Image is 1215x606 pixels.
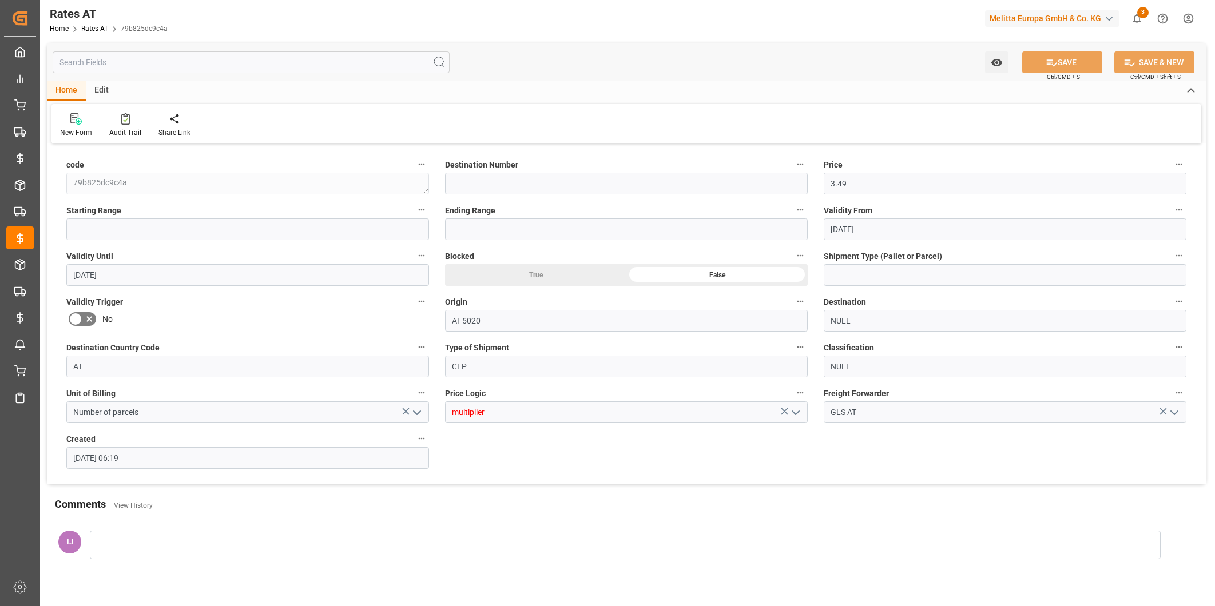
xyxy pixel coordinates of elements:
[1172,202,1186,217] button: Validity From
[414,157,429,172] button: code
[985,7,1124,29] button: Melitta Europa GmbH & Co. KG
[793,294,808,309] button: Origin
[445,250,474,262] span: Blocked
[1022,51,1102,73] button: SAVE
[793,248,808,263] button: Blocked
[55,496,106,512] h2: Comments
[824,250,942,262] span: Shipment Type (Pallet or Parcel)
[66,264,429,286] input: DD-MM-YYYY
[445,388,486,400] span: Price Logic
[1124,6,1150,31] button: show 3 new notifications
[793,202,808,217] button: Ending Range
[66,205,121,217] span: Starting Range
[824,159,843,171] span: Price
[414,294,429,309] button: Validity Trigger
[824,218,1186,240] input: DD-MM-YYYY
[1172,294,1186,309] button: Destination
[47,81,86,101] div: Home
[66,296,123,308] span: Validity Trigger
[66,159,84,171] span: code
[66,447,429,469] input: DD-MM-YYYY HH:MM
[66,388,116,400] span: Unit of Billing
[793,385,808,400] button: Price Logic
[81,25,108,33] a: Rates AT
[158,127,190,138] div: Share Link
[414,431,429,446] button: Created
[414,202,429,217] button: Starting Range
[445,264,626,286] div: True
[66,342,160,354] span: Destination Country Code
[102,313,113,325] span: No
[1150,6,1176,31] button: Help Center
[60,127,92,138] div: New Form
[985,51,1008,73] button: open menu
[414,340,429,354] button: Destination Country Code
[1172,385,1186,400] button: Freight Forwarder
[1172,340,1186,354] button: Classification
[414,248,429,263] button: Validity Until
[445,296,467,308] span: Origin
[985,10,1119,27] div: Melitta Europa GmbH & Co. KG
[50,25,69,33] a: Home
[1165,404,1182,421] button: open menu
[67,537,73,546] span: IJ
[109,127,141,138] div: Audit Trail
[626,264,808,286] div: False
[824,296,866,308] span: Destination
[787,404,804,421] button: open menu
[1137,7,1149,18] span: 3
[1172,157,1186,172] button: Price
[824,342,874,354] span: Classification
[445,205,495,217] span: Ending Range
[824,205,872,217] span: Validity From
[793,340,808,354] button: Type of Shipment
[445,159,518,171] span: Destination Number
[445,342,509,354] span: Type of Shipment
[50,5,168,22] div: Rates AT
[1114,51,1194,73] button: SAVE & NEW
[824,388,889,400] span: Freight Forwarder
[1172,248,1186,263] button: Shipment Type (Pallet or Parcel)
[1130,73,1181,81] span: Ctrl/CMD + Shift + S
[66,433,96,445] span: Created
[1047,73,1080,81] span: Ctrl/CMD + S
[53,51,450,73] input: Search Fields
[66,173,429,194] textarea: 79b825dc9c4a
[408,404,425,421] button: open menu
[414,385,429,400] button: Unit of Billing
[793,157,808,172] button: Destination Number
[86,81,117,101] div: Edit
[66,250,113,262] span: Validity Until
[114,501,153,509] a: View History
